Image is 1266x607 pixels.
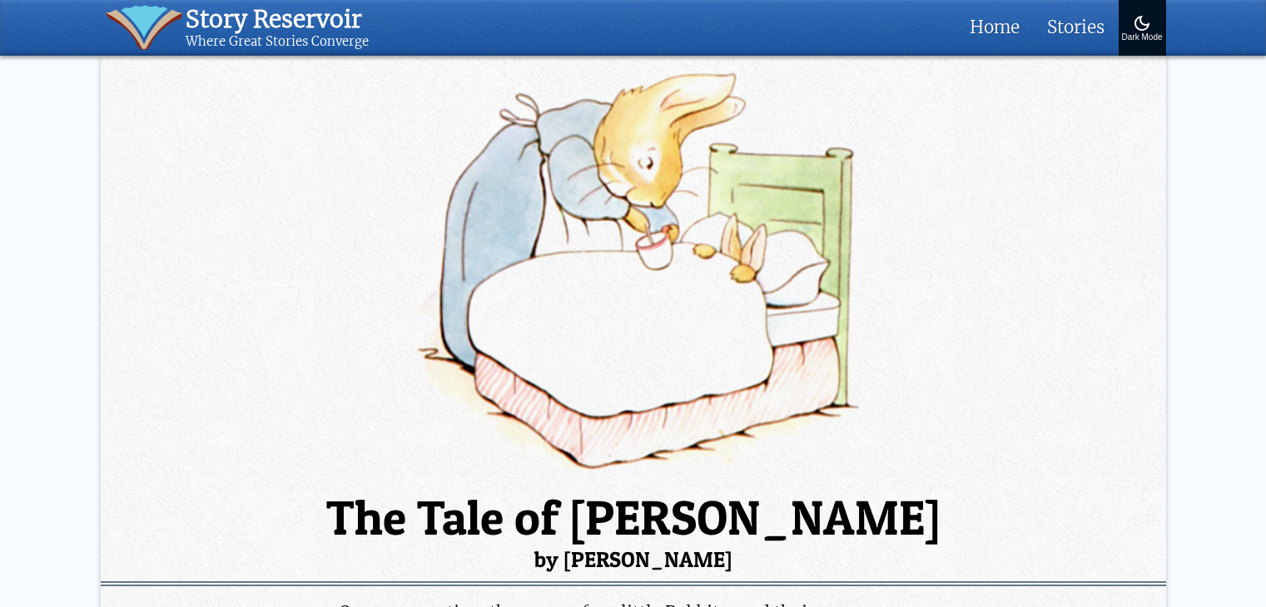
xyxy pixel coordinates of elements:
[1122,33,1163,42] div: Dark Mode
[186,34,369,50] div: Where Great Stories Converge
[101,494,1166,570] h1: The Tale of [PERSON_NAME]
[186,5,369,34] div: Story Reservoir
[101,549,1166,570] small: by [PERSON_NAME]
[106,5,183,50] img: icon of book with waver spilling out.
[1132,13,1152,33] img: Turn On Dark Mode
[101,62,1166,479] img: Peter Rabbit Read Online.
